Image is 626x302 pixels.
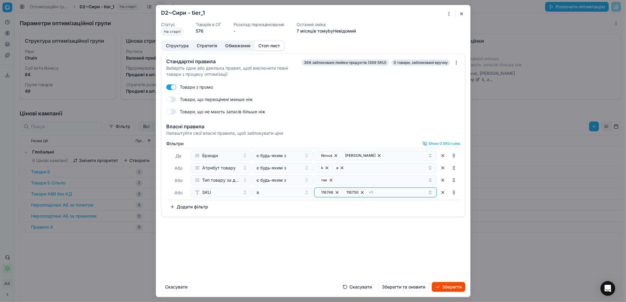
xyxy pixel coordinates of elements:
dt: Статус [161,22,183,27]
label: Товари з промо [180,84,213,90]
span: є будь-яким з [257,165,286,171]
label: Товари, що переоцінені менше ніж [180,96,253,103]
div: Виберіть одне або декілька правил, щоб виключити певні товари з процесу оптимізації [166,65,300,77]
button: Додати фільтр [166,202,212,212]
button: Структура [162,41,193,50]
span: Атрибут товару [202,165,236,171]
button: Зберегти [432,282,465,292]
button: Зберегти та оновити [378,282,429,292]
span: 116750 [346,190,359,195]
button: Скасувати [161,282,191,292]
div: Налаштуйте свої власні правила, щоб заблокувати ціни [166,130,460,136]
button: Стратегія [193,41,221,50]
span: На старті [161,28,183,35]
dt: Товарів в ОГ [196,22,221,27]
h2: D2~Сири - tier_1 [161,10,205,16]
button: Novus[PERSON_NAME] [314,151,437,161]
button: Обмеження [221,41,254,50]
div: Власні правила [166,124,460,129]
dd: - [233,28,284,34]
span: k [321,165,323,170]
button: ka [314,163,437,173]
span: Novus [321,153,332,158]
span: [PERSON_NAME] [345,153,376,158]
label: Фiльтри [166,141,183,146]
span: 0 товари, заблоковані вручну [391,60,450,66]
p: 7 місяців тому by Невідомий [297,28,356,34]
span: Бренди [202,153,218,159]
span: є будь-яким з [257,153,286,159]
dt: Остання зміна [297,22,356,27]
label: Товари, що не мають запасів більше ніж [180,109,265,115]
span: є будь-яким з [257,177,286,183]
div: Стандартні правила [166,59,300,64]
button: Стоп-лист [254,41,284,50]
span: Або [175,165,183,171]
span: 369 заблоковані лінійки продуктів (369 SKU) [301,60,389,66]
span: a [336,165,338,170]
span: Або [175,178,183,183]
button: Show 0 SKU rules [423,141,460,146]
span: Де [175,153,181,158]
span: 116746 [321,190,333,195]
button: Скасувати [339,282,376,292]
span: Або [175,190,183,195]
button: 116746116750+1 [314,188,437,197]
span: SKU [202,189,211,196]
span: + 1 [369,190,373,195]
span: Тип товару за джерелом надходження(Свій імпорт) [202,177,240,183]
button: так [314,175,437,185]
span: в [257,189,259,196]
span: так [321,178,327,183]
dt: Розклад переоцінювання [233,22,284,27]
span: 576 [196,28,203,33]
